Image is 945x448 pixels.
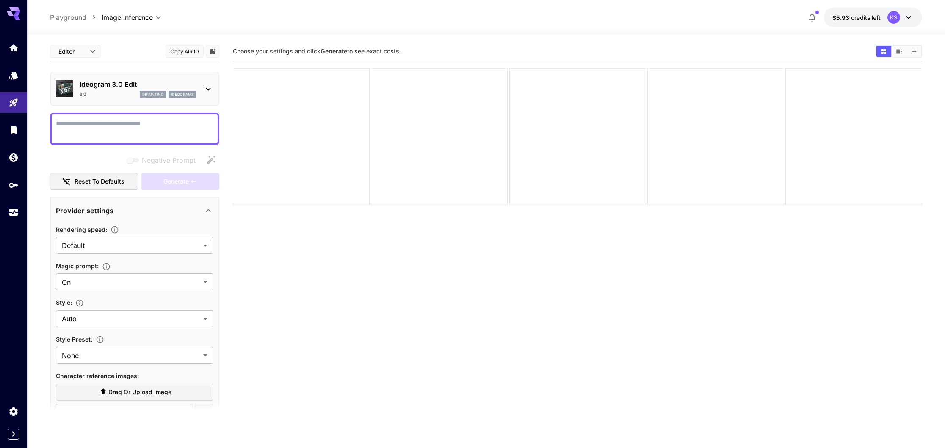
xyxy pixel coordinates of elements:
[102,12,153,22] span: Image Inference
[50,173,138,190] button: Reset to defaults
[62,351,200,361] span: None
[824,8,922,27] button: $5.93258KS
[233,47,401,55] span: Choose your settings and click to see exact costs.
[56,299,72,306] span: Style :
[56,226,107,233] span: Rendering speed :
[8,406,19,417] div: Settings
[80,79,196,89] p: Ideogram 3.0 Edit
[56,262,99,270] span: Magic prompt :
[321,47,347,55] b: Generate
[56,206,113,216] p: Provider settings
[8,429,19,440] button: Expand sidebar
[58,47,85,56] span: Editor
[62,240,200,250] span: Default
[125,155,202,165] span: Negative prompts are not compatible with the selected model.
[56,200,213,221] div: Provider settings
[8,70,19,81] div: Models
[56,76,213,102] div: Ideogram 3.0 Edit3.0inpaintingideogram3
[209,46,216,56] button: Add to library
[887,11,900,24] div: KS
[851,14,881,21] span: credits left
[832,13,881,22] div: $5.93258
[8,97,19,108] div: Playground
[832,14,851,21] span: $5.93
[8,125,19,135] div: Library
[141,173,219,190] div: Please upload seed and mask image
[876,46,891,57] button: Show media in grid view
[142,155,196,165] span: Negative Prompt
[62,314,200,324] span: Auto
[56,336,92,343] span: Style Preset :
[8,207,19,218] div: Usage
[906,46,921,57] button: Show media in list view
[108,387,171,398] span: Drag or upload image
[50,12,102,22] nav: breadcrumb
[892,46,906,57] button: Show media in video view
[142,92,164,97] p: inpainting
[80,91,86,97] p: 3.0
[8,42,19,53] div: Home
[62,277,200,287] span: On
[50,12,86,22] a: Playground
[8,180,19,190] div: API Keys
[876,45,922,58] div: Show media in grid viewShow media in video viewShow media in list view
[56,372,139,379] span: Character reference images :
[166,45,204,58] button: Copy AIR ID
[8,152,19,163] div: Wallet
[171,92,194,97] p: ideogram3
[56,384,213,401] label: Drag or upload image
